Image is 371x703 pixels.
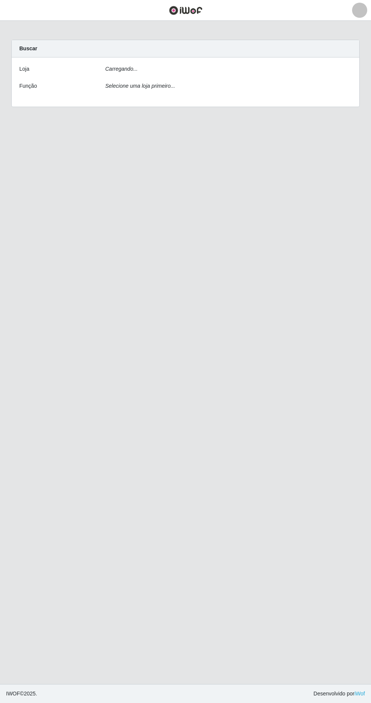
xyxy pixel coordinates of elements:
span: Desenvolvido por [313,690,365,698]
a: iWof [354,691,365,697]
i: Selecione uma loja primeiro... [105,83,175,89]
span: © 2025 . [6,690,37,698]
strong: Buscar [19,45,37,51]
label: Loja [19,65,29,73]
img: CoreUI Logo [169,6,203,15]
i: Carregando... [105,66,138,72]
span: IWOF [6,691,20,697]
label: Função [19,82,37,90]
